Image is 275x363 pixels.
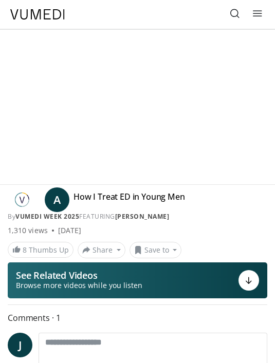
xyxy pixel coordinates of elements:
a: Vumedi Week 2025 [15,212,79,221]
button: Share [78,242,125,258]
span: Comments 1 [8,311,267,324]
a: [PERSON_NAME] [115,212,170,221]
div: [DATE] [58,225,81,236]
span: 1,310 views [8,225,48,236]
span: Browse more videos while you listen [16,280,142,291]
button: Save to [130,242,182,258]
button: See Related Videos Browse more videos while you listen [8,262,267,298]
img: VuMedi Logo [10,9,65,20]
div: By FEATURING [8,212,267,221]
p: See Related Videos [16,270,142,280]
a: J [8,333,32,357]
h4: How I Treat ED in Young Men [74,192,185,208]
img: Vumedi Week 2025 [8,192,36,208]
a: A [45,187,69,212]
a: 8 Thumbs Up [8,242,74,258]
span: 8 [23,245,27,255]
